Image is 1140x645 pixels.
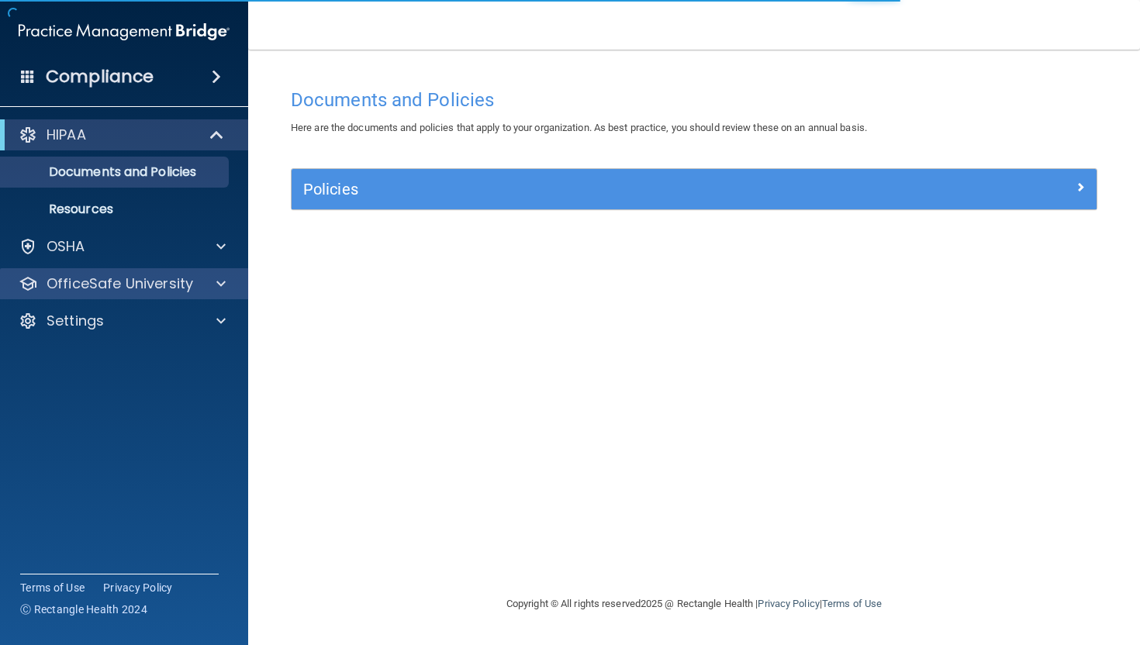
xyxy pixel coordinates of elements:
[19,126,225,144] a: HIPAA
[46,66,154,88] h4: Compliance
[758,598,819,609] a: Privacy Policy
[20,602,147,617] span: Ⓒ Rectangle Health 2024
[19,237,226,256] a: OSHA
[291,90,1097,110] h4: Documents and Policies
[822,598,882,609] a: Terms of Use
[103,580,173,595] a: Privacy Policy
[47,237,85,256] p: OSHA
[291,122,867,133] span: Here are the documents and policies that apply to your organization. As best practice, you should...
[47,126,86,144] p: HIPAA
[10,202,222,217] p: Resources
[19,16,230,47] img: PMB logo
[411,579,977,629] div: Copyright © All rights reserved 2025 @ Rectangle Health | |
[19,274,226,293] a: OfficeSafe University
[47,274,193,293] p: OfficeSafe University
[303,177,1085,202] a: Policies
[10,164,222,180] p: Documents and Policies
[47,312,104,330] p: Settings
[303,181,884,198] h5: Policies
[19,312,226,330] a: Settings
[20,580,85,595] a: Terms of Use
